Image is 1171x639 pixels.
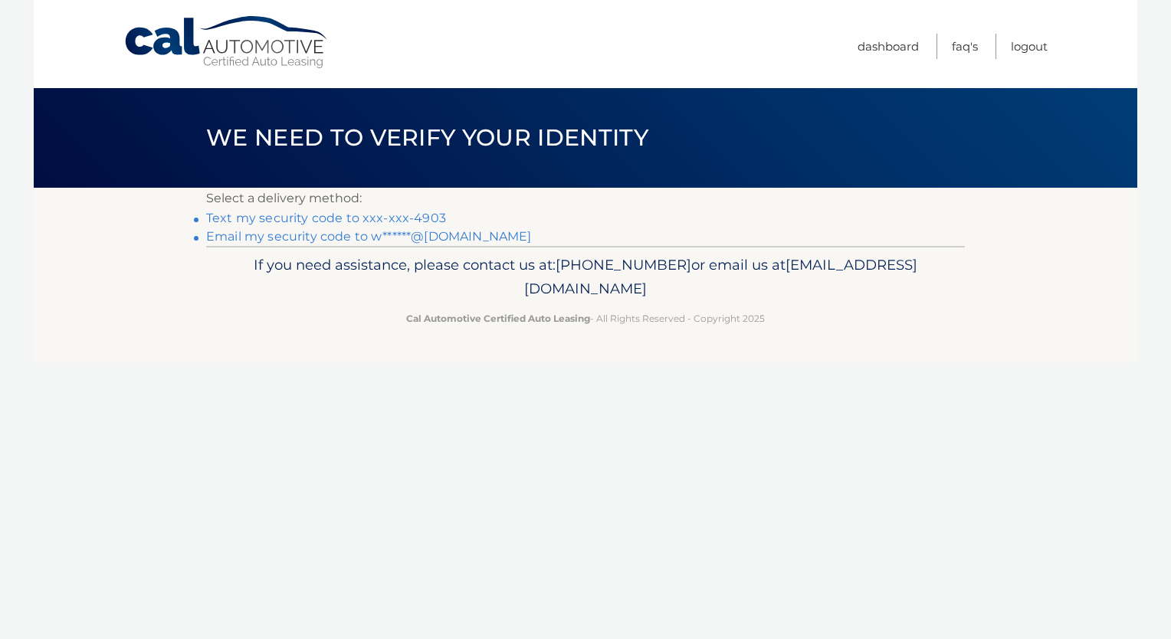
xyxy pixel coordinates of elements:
[556,256,691,274] span: [PHONE_NUMBER]
[858,34,919,59] a: Dashboard
[216,253,955,302] p: If you need assistance, please contact us at: or email us at
[206,188,965,209] p: Select a delivery method:
[952,34,978,59] a: FAQ's
[406,313,590,324] strong: Cal Automotive Certified Auto Leasing
[206,229,532,244] a: Email my security code to w******@[DOMAIN_NAME]
[206,123,648,152] span: We need to verify your identity
[206,211,446,225] a: Text my security code to xxx-xxx-4903
[216,310,955,326] p: - All Rights Reserved - Copyright 2025
[123,15,330,70] a: Cal Automotive
[1011,34,1048,59] a: Logout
